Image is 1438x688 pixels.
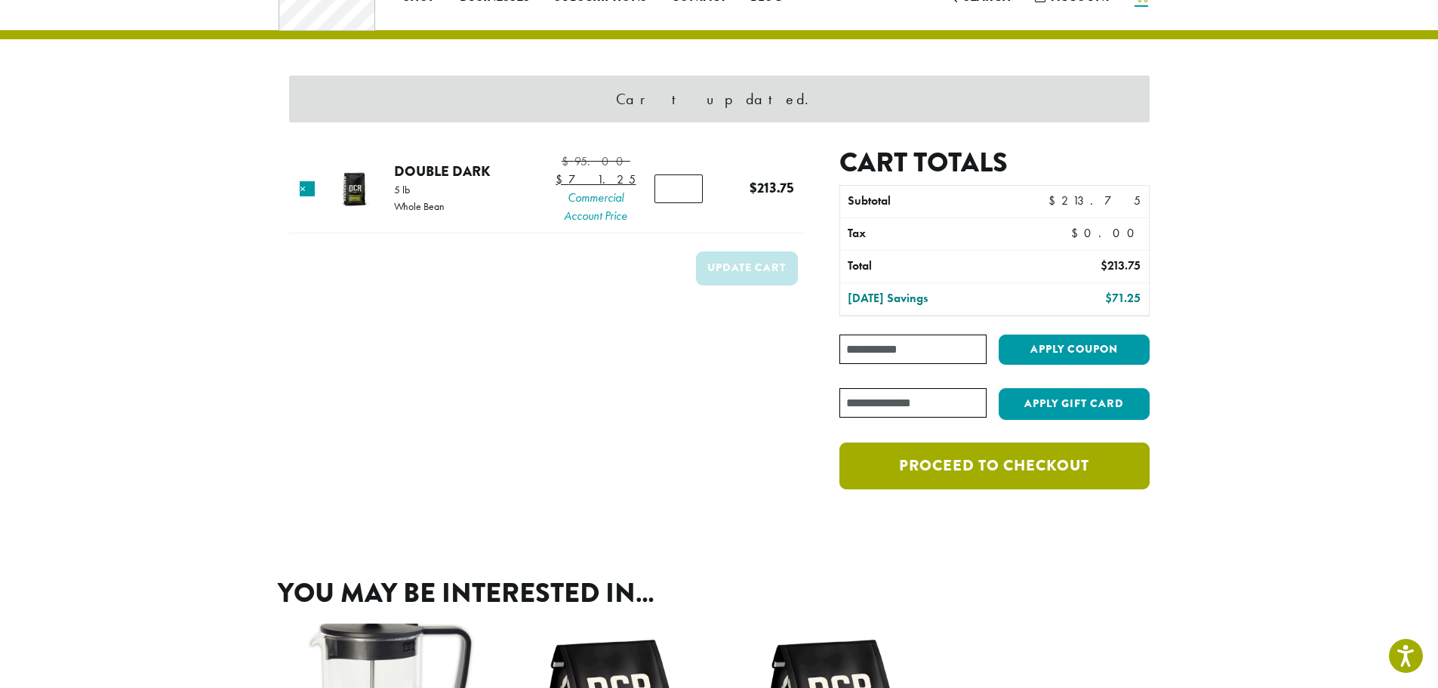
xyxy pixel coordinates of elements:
span: $ [1048,193,1061,208]
span: $ [556,171,568,187]
p: Whole Bean [394,201,445,211]
bdi: 71.25 [1105,290,1141,306]
bdi: 71.25 [556,171,636,187]
p: 5 lb [394,184,445,195]
h2: Cart totals [839,147,1149,179]
button: Apply coupon [999,335,1150,366]
div: Cart updated. [289,76,1150,122]
bdi: 213.75 [1101,258,1141,273]
th: Tax [840,218,1058,250]
button: Update cart [696,251,798,285]
bdi: 0.00 [1071,225,1141,241]
bdi: 213.75 [1048,193,1141,208]
a: Remove this item [300,181,315,196]
span: $ [750,177,757,198]
a: Proceed to checkout [839,443,1149,489]
span: $ [562,153,574,169]
input: Product quantity [654,174,703,203]
bdi: 95.00 [562,153,630,169]
span: Commercial Account Price [556,189,636,225]
h2: You may be interested in… [278,577,1161,609]
img: Double Dark [330,165,379,214]
span: $ [1105,290,1112,306]
bdi: 213.75 [750,177,794,198]
th: Total [840,251,1025,282]
th: Subtotal [840,186,1025,218]
th: [DATE] Savings [840,283,1025,315]
span: $ [1071,225,1084,241]
span: $ [1101,258,1107,273]
button: Apply Gift Card [999,388,1150,420]
a: Double Dark [394,161,490,181]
